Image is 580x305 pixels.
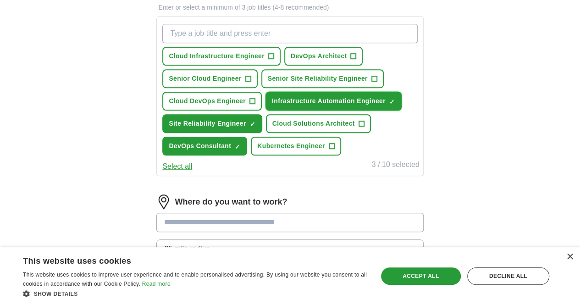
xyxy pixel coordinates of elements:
span: Cloud DevOps Engineer [169,96,246,106]
div: 3 / 10 selected [372,159,420,172]
span: Senior Cloud Engineer [169,74,241,83]
div: Decline all [467,267,549,285]
span: ✓ [389,98,395,105]
div: Show details [23,289,367,298]
span: ✓ [250,121,255,128]
span: DevOps Consultant [169,141,231,151]
span: This website uses cookies to improve user experience and to enable personalised advertising. By u... [23,272,367,287]
button: DevOps Consultant✓ [162,137,247,155]
button: Senior Site Reliability Engineer [261,69,384,88]
div: This website uses cookies [23,253,344,266]
button: 25 mile radius [156,239,423,259]
button: Cloud Infrastructure Engineer [162,47,281,66]
button: Select all [162,161,192,172]
span: ✓ [235,143,240,150]
button: Cloud Solutions Architect [266,114,371,133]
span: Kubernetes Engineer [257,141,325,151]
p: Enter or select a minimum of 3 job titles (4-8 recommended) [156,3,423,12]
span: 25 mile radius [164,244,210,255]
button: Cloud DevOps Engineer [162,92,262,111]
span: Infrastructure Automation Engineer [272,96,386,106]
span: Show details [34,291,78,297]
span: Site Reliability Engineer [169,119,246,128]
img: location.png [156,194,171,209]
div: Accept all [381,267,461,285]
button: Senior Cloud Engineer [162,69,257,88]
span: Cloud Infrastructure Engineer [169,51,265,61]
button: Kubernetes Engineer [251,137,341,155]
button: Infrastructure Automation Engineer✓ [265,92,402,111]
input: Type a job title and press enter [162,24,417,43]
button: DevOps Architect [284,47,363,66]
a: Read more, opens a new window [142,281,171,287]
div: Close [566,254,573,261]
span: DevOps Architect [291,51,347,61]
span: Cloud Solutions Architect [272,119,355,128]
label: Where do you want to work? [175,196,287,208]
button: Site Reliability Engineer✓ [162,114,262,133]
span: Senior Site Reliability Engineer [268,74,368,83]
